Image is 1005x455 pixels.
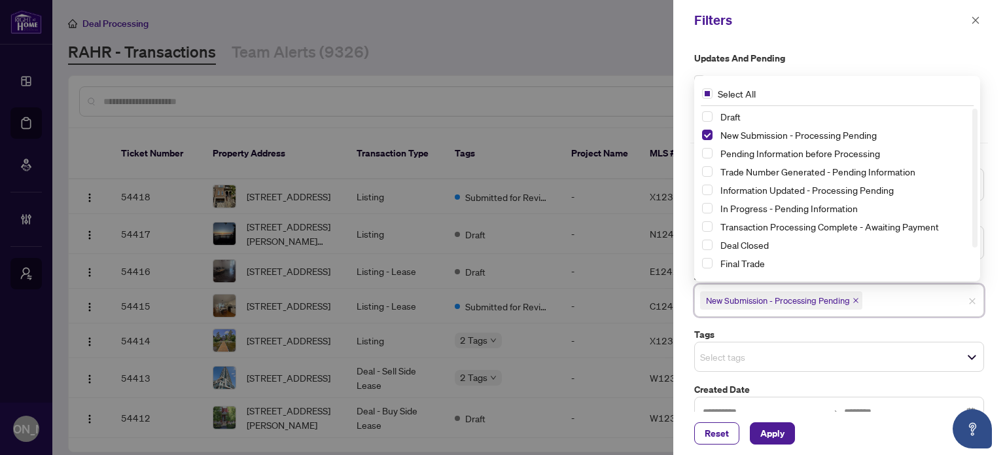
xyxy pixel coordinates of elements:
span: Draft [720,111,741,122]
span: Select Transaction Processing Complete - Awaiting Payment [702,221,713,232]
span: New Submission - Processing Pending [700,291,862,310]
span: Documents to be validated [710,73,819,88]
label: Tags [694,327,984,342]
span: Trade Number Generated - Pending Information [720,166,915,177]
span: Select Deal Closed [702,240,713,250]
span: Information Updated - Processing Pending [715,182,972,198]
span: New Submission - Processing Pending [715,127,972,143]
button: Apply [750,422,795,445]
span: Deal Closed [720,239,769,251]
span: Transaction Processing Complete - Awaiting Payment [720,221,939,232]
span: Deal Fell Through - Pending Information [715,274,972,289]
button: Open asap [953,409,992,448]
span: Deal Closed [715,237,972,253]
span: to [828,407,839,417]
span: Final Trade [715,255,972,271]
span: Trade Number Generated - Pending Information [715,164,972,179]
span: Reset [705,423,729,444]
span: Final Trade [720,257,765,269]
span: swap-right [828,407,839,417]
span: Select All [713,86,761,101]
span: close [853,297,859,304]
span: Select New Submission - Processing Pending [702,130,713,140]
span: Apply [760,423,785,444]
span: Pending Information before Processing [715,145,972,161]
span: Select Draft [702,111,713,122]
span: Draft [715,109,972,124]
span: In Progress - Pending Information [715,200,972,216]
span: Select Trade Number Generated - Pending Information [702,166,713,177]
span: New Submission - Processing Pending [720,129,877,141]
span: close [968,297,976,305]
span: Information Updated - Processing Pending [720,184,894,196]
span: In Progress - Pending Information [720,202,858,214]
span: Transaction Processing Complete - Awaiting Payment [715,219,972,234]
div: Filters [694,10,967,30]
span: Deal Fell Through - Pending Information [720,276,882,287]
button: Reset [694,422,739,445]
span: Select Final Trade [702,258,713,268]
label: Updates and Pending [694,51,984,65]
span: Select In Progress - Pending Information [702,203,713,213]
span: Pending Information before Processing [720,147,880,159]
label: Created Date [694,382,984,397]
span: Select Information Updated - Processing Pending [702,185,713,195]
span: New Submission - Processing Pending [706,294,850,307]
span: Select Pending Information before Processing [702,148,713,158]
span: close [971,16,980,25]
